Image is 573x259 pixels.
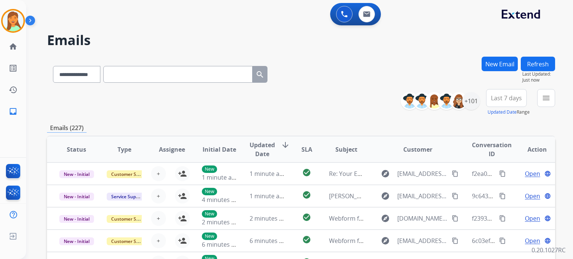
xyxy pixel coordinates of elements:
[452,215,458,222] mat-icon: content_copy
[178,169,187,178] mat-icon: person_add
[301,145,312,154] span: SLA
[397,214,447,223] span: [DOMAIN_NAME][EMAIL_ADDRESS][DOMAIN_NAME]
[302,213,311,222] mat-icon: check_circle
[250,170,286,178] span: 1 minute ago
[381,214,390,223] mat-icon: explore
[59,215,94,223] span: New - Initial
[521,57,555,71] button: Refresh
[482,57,518,71] button: New Email
[151,211,166,226] button: +
[525,214,540,223] span: Open
[302,190,311,199] mat-icon: check_circle
[525,236,540,245] span: Open
[151,166,166,181] button: +
[202,240,242,249] span: 6 minutes ago
[491,97,522,100] span: Last 7 days
[499,237,506,244] mat-icon: content_copy
[107,215,155,223] span: Customer Support
[335,145,357,154] span: Subject
[403,145,432,154] span: Customer
[302,168,311,177] mat-icon: check_circle
[525,169,540,178] span: Open
[107,193,149,200] span: Service Support
[202,210,217,218] p: New
[397,192,447,200] span: [EMAIL_ADDRESS][DOMAIN_NAME]
[452,237,458,244] mat-icon: content_copy
[157,236,160,245] span: +
[9,85,18,94] mat-icon: history
[250,192,286,200] span: 1 minute ago
[3,10,24,31] img: avatar
[381,236,390,245] mat-icon: explore
[59,170,94,178] span: New - Initial
[151,189,166,203] button: +
[9,42,18,51] mat-icon: home
[488,109,517,115] button: Updated Date
[472,140,512,158] span: Conversation ID
[329,214,545,222] span: Webform from [DOMAIN_NAME][EMAIL_ADDRESS][DOMAIN_NAME] on [DATE]
[67,145,86,154] span: Status
[157,169,160,178] span: +
[544,170,551,177] mat-icon: language
[250,214,289,222] span: 2 minutes ago
[202,165,217,173] p: New
[107,170,155,178] span: Customer Support
[203,145,236,154] span: Initial Date
[329,170,408,178] span: Re: Your Extend Virtual Card
[47,33,555,48] h2: Emails
[151,233,166,248] button: +
[250,140,275,158] span: Updated Date
[522,71,555,77] span: Last Updated:
[59,193,94,200] span: New - Initial
[499,193,506,199] mat-icon: content_copy
[525,192,540,200] span: Open
[499,170,506,177] mat-icon: content_copy
[59,237,94,245] span: New - Initial
[532,246,566,255] p: 0.20.1027RC
[544,193,551,199] mat-icon: language
[118,145,131,154] span: Type
[486,89,527,107] button: Last 7 days
[157,214,160,223] span: +
[256,70,264,79] mat-icon: search
[544,237,551,244] mat-icon: language
[178,214,187,223] mat-icon: person_add
[202,173,239,181] span: 1 minute ago
[381,169,390,178] mat-icon: explore
[202,196,242,204] span: 4 minutes ago
[178,192,187,200] mat-icon: person_add
[499,215,506,222] mat-icon: content_copy
[107,237,155,245] span: Customer Support
[462,92,480,110] div: +101
[452,193,458,199] mat-icon: content_copy
[397,169,447,178] span: [EMAIL_ADDRESS][DOMAIN_NAME]
[544,215,551,222] mat-icon: language
[522,77,555,83] span: Just now
[47,123,87,133] p: Emails (227)
[507,136,555,162] th: Action
[250,237,289,245] span: 6 minutes ago
[281,140,290,149] mat-icon: arrow_downward
[178,236,187,245] mat-icon: person_add
[157,192,160,200] span: +
[381,192,390,200] mat-icon: explore
[302,235,311,244] mat-icon: check_circle
[159,145,185,154] span: Assignee
[9,64,18,73] mat-icon: list_alt
[397,236,447,245] span: [EMAIL_ADDRESS][DOMAIN_NAME]
[488,109,530,115] span: Range
[329,192,375,200] span: [PERSON_NAME]
[329,237,498,245] span: Webform from [EMAIL_ADDRESS][DOMAIN_NAME] on [DATE]
[202,233,217,240] p: New
[202,218,242,226] span: 2 minutes ago
[202,188,217,195] p: New
[542,94,551,102] mat-icon: menu
[452,170,458,177] mat-icon: content_copy
[9,107,18,116] mat-icon: inbox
